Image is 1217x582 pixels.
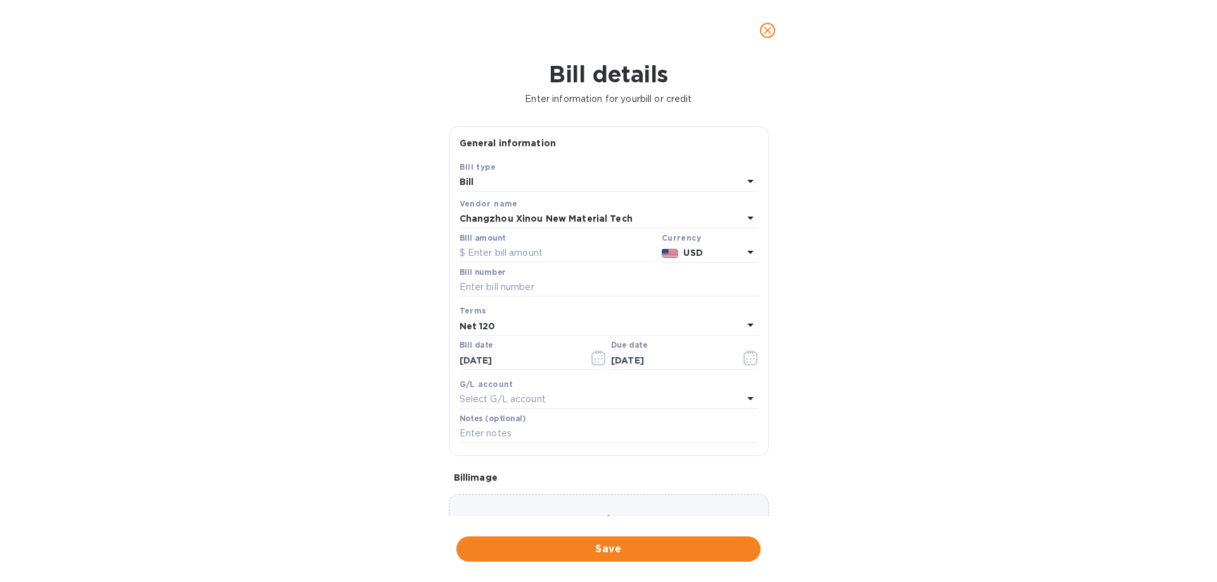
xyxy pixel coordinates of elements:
b: G/L account [460,379,513,389]
p: Enter information for your bill or credit [10,92,1207,106]
button: close [752,15,783,46]
img: USD [662,249,679,258]
input: Enter bill number [460,278,758,297]
b: Vendor name [460,199,518,208]
b: Net 120 [460,321,496,331]
b: General information [460,138,557,148]
label: Bill date [460,342,493,350]
input: Select date [460,351,579,370]
label: Notes (optional) [460,415,526,422]
label: Bill amount [460,234,505,242]
b: Terms [460,306,487,315]
label: Bill number [460,269,505,276]
b: Bill type [460,162,496,172]
b: Bill [460,177,474,187]
b: Currency [662,233,701,243]
button: Save [456,536,761,562]
label: Due date [611,342,647,350]
span: Save [467,541,750,557]
p: Select G/L account [460,393,546,406]
input: Enter notes [460,424,758,443]
input: $ Enter bill amount [460,244,657,263]
b: Changzhou Xinou New Material Tech [460,213,633,224]
p: Bill image [454,471,764,484]
b: USD [683,248,702,258]
h1: Bill details [10,61,1207,87]
input: Due date [611,351,731,370]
